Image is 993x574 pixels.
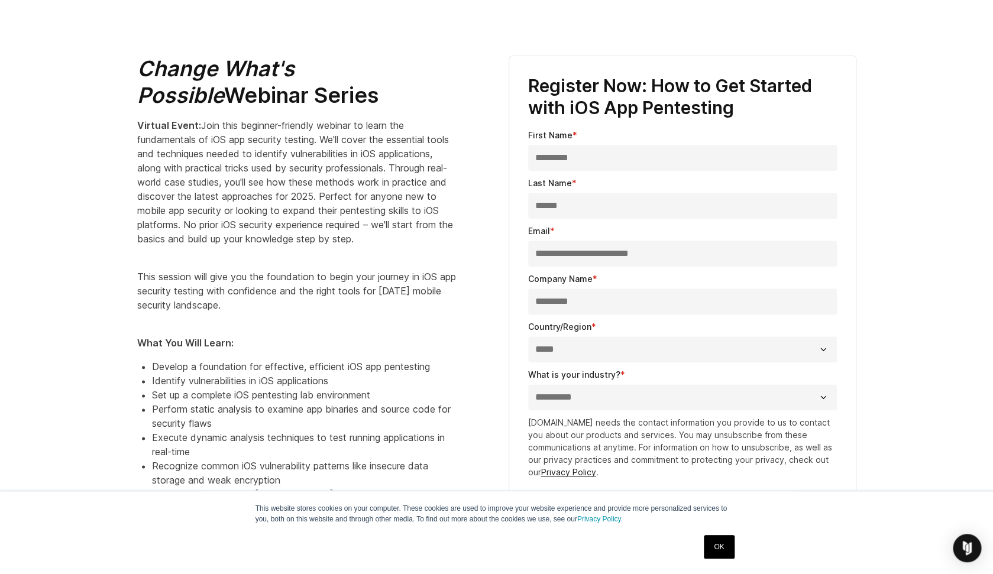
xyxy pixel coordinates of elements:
[137,271,456,311] span: This session will give you the foundation to begin your journey in iOS app security testing with ...
[528,416,837,478] p: [DOMAIN_NAME] needs the contact information you provide to us to contact you about our products a...
[577,515,623,523] a: Privacy Policy.
[152,374,457,388] li: Identify vulnerabilities in iOS applications
[137,119,453,245] span: Join this beginner-friendly webinar to learn the fundamentals of iOS app security testing. We'll ...
[528,369,620,380] span: What is your industry?
[152,487,457,515] li: Use essential tools like [PERSON_NAME] and Objection for comprehensive security testing
[152,402,457,430] li: Perform static analysis to examine app binaries and source code for security flaws
[137,119,201,131] strong: Virtual Event:
[528,75,837,119] h3: Register Now: How to Get Started with iOS App Pentesting
[152,430,457,459] li: Execute dynamic analysis techniques to test running applications in real-time
[953,534,981,562] div: Open Intercom Messenger
[137,56,457,109] h2: Webinar Series
[528,226,550,236] span: Email
[704,535,734,559] a: OK
[528,322,591,332] span: Country/Region
[528,274,593,284] span: Company Name
[152,388,457,402] li: Set up a complete iOS pentesting lab environment
[152,359,457,374] li: Develop a foundation for effective, efficient iOS app pentesting
[528,130,572,140] span: First Name
[528,178,572,188] span: Last Name
[255,503,738,524] p: This website stores cookies on your computer. These cookies are used to improve your website expe...
[541,467,596,477] a: Privacy Policy
[152,459,457,487] li: Recognize common iOS vulnerability patterns like insecure data storage and weak encryption
[137,337,234,349] strong: What You Will Learn:
[137,56,295,108] em: Change What's Possible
